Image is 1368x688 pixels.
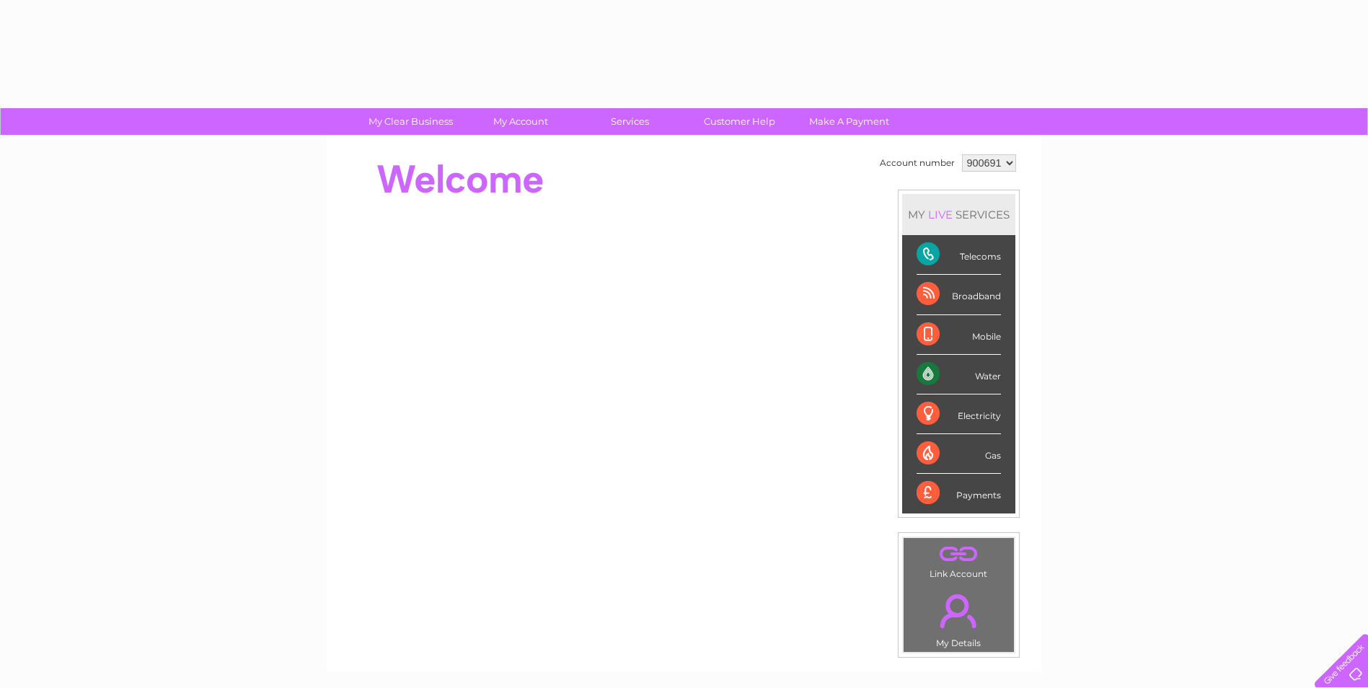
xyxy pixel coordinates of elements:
div: Payments [917,474,1001,513]
a: . [907,586,1010,636]
a: Customer Help [680,108,799,135]
div: Water [917,355,1001,394]
div: Electricity [917,394,1001,434]
a: Make A Payment [790,108,909,135]
a: My Clear Business [351,108,470,135]
a: My Account [461,108,580,135]
a: Services [570,108,689,135]
div: Gas [917,434,1001,474]
div: Broadband [917,275,1001,314]
div: MY SERVICES [902,194,1015,235]
td: Link Account [903,537,1015,583]
td: Account number [876,151,958,175]
div: Mobile [917,315,1001,355]
td: My Details [903,582,1015,653]
a: . [907,542,1010,567]
div: Telecoms [917,235,1001,275]
div: LIVE [925,208,956,221]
